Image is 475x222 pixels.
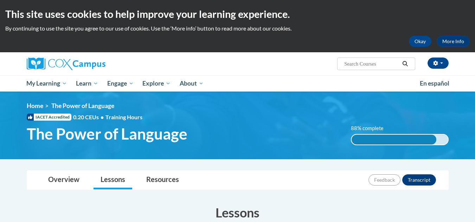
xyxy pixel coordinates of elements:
[415,76,454,91] a: En español
[94,171,132,189] a: Lessons
[437,36,470,47] a: More Info
[26,79,67,88] span: My Learning
[76,79,98,88] span: Learn
[351,125,391,132] label: 88% complete
[27,125,187,143] span: The Power of Language
[5,25,470,32] p: By continuing to use the site you agree to our use of cookies. Use the ‘More info’ button to read...
[175,75,208,92] a: About
[16,75,459,92] div: Main menu
[139,171,186,189] a: Resources
[344,60,400,68] input: Search Courses
[138,75,175,92] a: Explore
[420,80,449,87] span: En español
[41,171,86,189] a: Overview
[101,114,104,120] span: •
[51,102,114,109] span: The Power of Language
[142,79,171,88] span: Explore
[409,36,431,47] button: Okay
[352,135,436,144] div: 88% complete
[27,114,71,121] span: IACET Accredited
[73,113,105,121] span: 0.20 CEUs
[368,174,400,186] button: Feedback
[22,75,72,92] a: My Learning
[27,204,449,221] h3: Lessons
[400,60,410,68] button: Search
[180,79,204,88] span: About
[103,75,138,92] a: Engage
[71,75,103,92] a: Learn
[402,174,436,186] button: Transcript
[107,79,134,88] span: Engage
[105,114,142,120] span: Training Hours
[27,102,43,109] a: Home
[27,58,105,70] img: Cox Campus
[27,58,160,70] a: Cox Campus
[5,7,470,21] h2: This site uses cookies to help improve your learning experience.
[428,58,449,69] button: Account Settings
